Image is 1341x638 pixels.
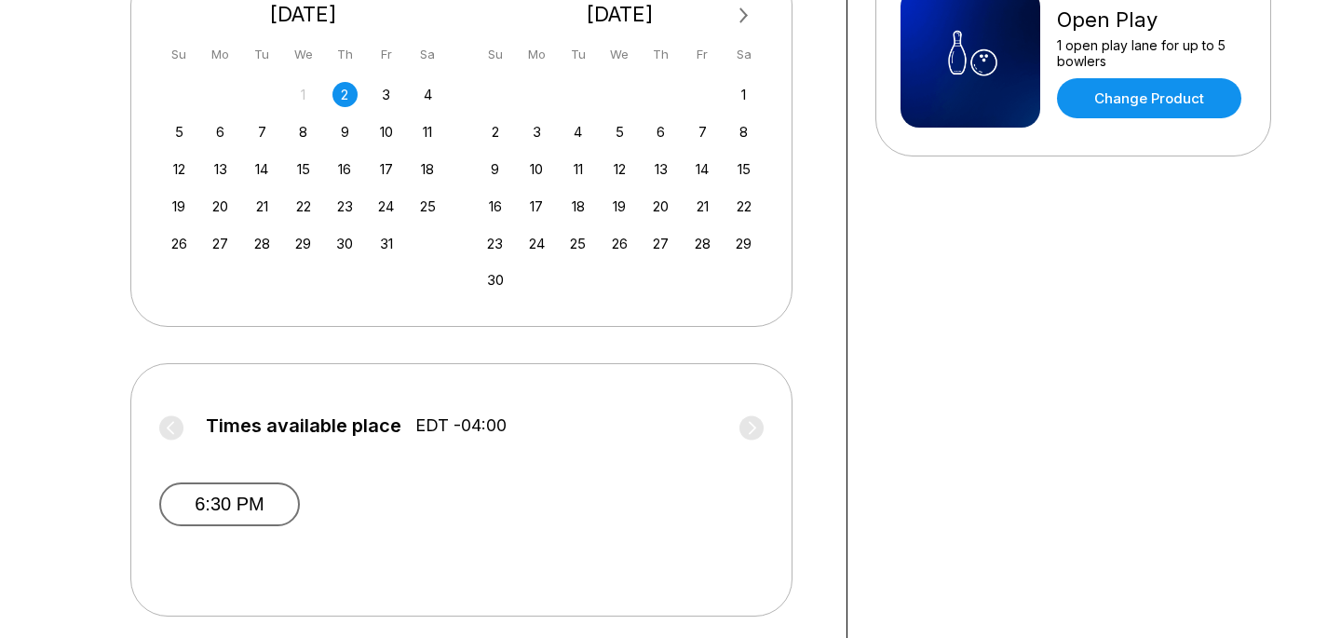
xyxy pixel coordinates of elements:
[524,156,549,182] div: Choose Monday, November 10th, 2025
[167,42,192,67] div: Su
[250,231,275,256] div: Choose Tuesday, October 28th, 2025
[167,156,192,182] div: Choose Sunday, October 12th, 2025
[208,194,233,219] div: Choose Monday, October 20th, 2025
[291,156,316,182] div: Choose Wednesday, October 15th, 2025
[206,415,401,436] span: Times available place
[648,119,673,144] div: Choose Thursday, November 6th, 2025
[291,231,316,256] div: Choose Wednesday, October 29th, 2025
[690,119,715,144] div: Choose Friday, November 7th, 2025
[159,2,448,27] div: [DATE]
[690,156,715,182] div: Choose Friday, November 14th, 2025
[167,119,192,144] div: Choose Sunday, October 5th, 2025
[208,119,233,144] div: Choose Monday, October 6th, 2025
[648,231,673,256] div: Choose Thursday, November 27th, 2025
[415,42,440,67] div: Sa
[476,2,765,27] div: [DATE]
[648,42,673,67] div: Th
[167,231,192,256] div: Choose Sunday, October 26th, 2025
[373,82,399,107] div: Choose Friday, October 3rd, 2025
[415,156,440,182] div: Choose Saturday, October 18th, 2025
[159,482,300,526] button: 6:30 PM
[648,194,673,219] div: Choose Thursday, November 20th, 2025
[524,194,549,219] div: Choose Monday, November 17th, 2025
[250,42,275,67] div: Tu
[332,119,358,144] div: Choose Thursday, October 9th, 2025
[373,231,399,256] div: Choose Friday, October 31st, 2025
[607,231,632,256] div: Choose Wednesday, November 26th, 2025
[332,231,358,256] div: Choose Thursday, October 30th, 2025
[481,80,760,293] div: month 2025-11
[731,156,756,182] div: Choose Saturday, November 15th, 2025
[565,42,590,67] div: Tu
[1057,7,1246,33] div: Open Play
[565,231,590,256] div: Choose Tuesday, November 25th, 2025
[1057,78,1241,118] a: Change Product
[291,82,316,107] div: Not available Wednesday, October 1st, 2025
[167,194,192,219] div: Choose Sunday, October 19th, 2025
[291,42,316,67] div: We
[415,194,440,219] div: Choose Saturday, October 25th, 2025
[565,156,590,182] div: Choose Tuesday, November 11th, 2025
[482,267,508,292] div: Choose Sunday, November 30th, 2025
[1057,37,1246,69] div: 1 open play lane for up to 5 bowlers
[731,231,756,256] div: Choose Saturday, November 29th, 2025
[482,231,508,256] div: Choose Sunday, November 23rd, 2025
[373,156,399,182] div: Choose Friday, October 17th, 2025
[607,194,632,219] div: Choose Wednesday, November 19th, 2025
[524,231,549,256] div: Choose Monday, November 24th, 2025
[208,231,233,256] div: Choose Monday, October 27th, 2025
[291,194,316,219] div: Choose Wednesday, October 22nd, 2025
[415,82,440,107] div: Choose Saturday, October 4th, 2025
[164,80,443,256] div: month 2025-10
[208,42,233,67] div: Mo
[250,156,275,182] div: Choose Tuesday, October 14th, 2025
[731,82,756,107] div: Choose Saturday, November 1st, 2025
[607,42,632,67] div: We
[648,156,673,182] div: Choose Thursday, November 13th, 2025
[415,119,440,144] div: Choose Saturday, October 11th, 2025
[690,194,715,219] div: Choose Friday, November 21st, 2025
[332,82,358,107] div: Choose Thursday, October 2nd, 2025
[731,194,756,219] div: Choose Saturday, November 22nd, 2025
[250,119,275,144] div: Choose Tuesday, October 7th, 2025
[332,194,358,219] div: Choose Thursday, October 23rd, 2025
[250,194,275,219] div: Choose Tuesday, October 21st, 2025
[291,119,316,144] div: Choose Wednesday, October 8th, 2025
[208,156,233,182] div: Choose Monday, October 13th, 2025
[690,231,715,256] div: Choose Friday, November 28th, 2025
[373,42,399,67] div: Fr
[607,156,632,182] div: Choose Wednesday, November 12th, 2025
[482,119,508,144] div: Choose Sunday, November 2nd, 2025
[690,42,715,67] div: Fr
[524,119,549,144] div: Choose Monday, November 3rd, 2025
[524,42,549,67] div: Mo
[731,119,756,144] div: Choose Saturday, November 8th, 2025
[482,156,508,182] div: Choose Sunday, November 9th, 2025
[332,156,358,182] div: Choose Thursday, October 16th, 2025
[332,42,358,67] div: Th
[729,1,759,31] button: Next Month
[373,119,399,144] div: Choose Friday, October 10th, 2025
[565,119,590,144] div: Choose Tuesday, November 4th, 2025
[373,194,399,219] div: Choose Friday, October 24th, 2025
[731,42,756,67] div: Sa
[482,42,508,67] div: Su
[482,194,508,219] div: Choose Sunday, November 16th, 2025
[415,415,507,436] span: EDT -04:00
[565,194,590,219] div: Choose Tuesday, November 18th, 2025
[607,119,632,144] div: Choose Wednesday, November 5th, 2025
